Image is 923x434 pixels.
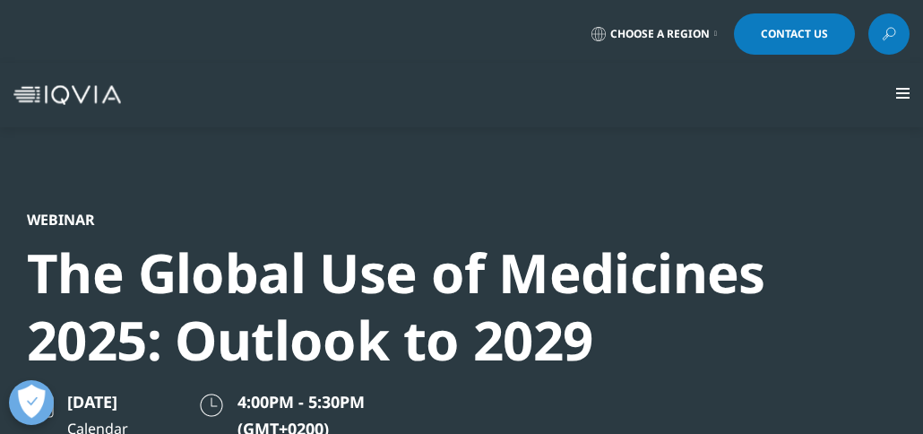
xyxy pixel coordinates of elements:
[610,27,710,41] span: Choose a Region
[734,13,855,55] a: Contact Us
[13,85,121,105] img: IQVIA Healthcare Information Technology and Pharma Clinical Research Company
[67,391,128,412] p: [DATE]
[27,239,876,374] div: The Global Use of Medicines 2025: Outlook to 2029
[761,29,828,39] span: Contact Us
[197,391,226,420] img: clock
[237,391,365,412] span: 4:00PM - 5:30PM
[9,380,54,425] button: Ouvrir le centre de préférences
[27,211,876,229] div: Webinar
